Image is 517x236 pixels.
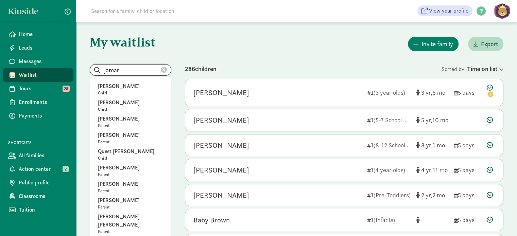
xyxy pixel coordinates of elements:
div: [object Object] [416,190,449,200]
div: 1 [367,165,411,175]
a: View your profile [417,5,472,16]
a: Classrooms [3,189,73,203]
span: 28 [63,86,70,92]
div: 1 [367,88,411,97]
p: Parent [98,123,163,128]
div: Kymari Dooley [193,140,249,151]
span: 8 [421,141,433,149]
p: Parent [98,204,163,210]
span: View your profile [429,7,468,15]
input: Search list... [90,65,171,75]
span: (Pre-Toddlers) [374,191,411,199]
div: 5 days [454,190,481,200]
span: (8-12 School Age) [374,141,418,149]
button: Invite family [408,37,459,51]
p: [PERSON_NAME] [98,131,163,139]
div: 1 [367,141,411,150]
span: (5-7 School Age) [374,116,415,124]
span: (Infants) [374,216,395,224]
span: Enrollments [19,98,68,106]
div: Sorted by [442,64,503,73]
span: All families [19,151,68,160]
a: Public profile [3,176,73,189]
div: Time on list [467,64,503,73]
span: Waitlist [19,71,68,79]
span: 6 [432,89,445,96]
span: 3 [421,89,432,96]
div: 5 days [454,141,481,150]
div: 1 [367,115,411,125]
a: Tuition [3,203,73,217]
div: 5 days [454,215,481,224]
p: Parent [98,139,163,145]
div: Zaylee Powell [193,87,249,98]
div: Baby Brown [193,215,230,225]
span: Tours [19,85,68,93]
h1: My waitlist [90,35,171,49]
p: Parent [98,188,163,194]
div: [object Object] [416,115,449,125]
span: (4 year olds) [374,166,405,174]
div: [object Object] [416,215,449,224]
div: [object Object] [416,141,449,150]
p: Child [98,107,163,112]
a: Leads [3,41,73,55]
span: Export [481,39,498,49]
p: [PERSON_NAME] [98,82,163,90]
p: Parent [98,172,163,177]
p: [PERSON_NAME] [PERSON_NAME] [98,213,163,229]
div: 1 [367,190,411,200]
a: All families [3,149,73,162]
span: (3 year olds) [374,89,405,96]
a: Action center 2 [3,162,73,176]
p: [PERSON_NAME] [98,164,163,172]
div: 286 children [185,64,442,73]
span: 4 [421,166,433,174]
span: Messages [19,57,68,66]
div: Benjamin Ridley [193,115,249,126]
span: Payments [19,112,68,120]
a: Home [3,28,73,41]
a: Messages [3,55,73,68]
span: 2 [432,191,445,199]
span: 1 [433,141,445,149]
span: Invite family [421,39,453,49]
div: 1 [367,215,411,224]
div: 5 days [454,165,481,175]
div: Caleigh Bell [193,190,249,201]
span: Action center [19,165,68,173]
p: [PERSON_NAME] [98,180,163,188]
div: [object Object] [416,165,449,175]
p: Child [98,90,163,96]
p: Quest [PERSON_NAME] [98,147,163,156]
iframe: Chat Widget [483,203,517,236]
p: [PERSON_NAME] [98,115,163,123]
p: Child [98,156,163,161]
span: 2 [421,191,432,199]
p: [PERSON_NAME] [98,196,163,204]
p: Parent [98,229,163,234]
input: Search for a family, child or location [87,4,278,18]
button: Export [468,37,503,51]
span: 11 [433,166,448,174]
span: Home [19,30,68,38]
a: Payments [3,109,73,123]
div: 5 days [454,88,481,97]
span: 2 [63,166,69,172]
p: [PERSON_NAME] [98,98,163,107]
a: Waitlist [3,68,73,82]
span: Public profile [19,179,68,187]
div: Xzavier Dooley [193,165,249,176]
span: Leads [19,44,68,52]
a: Enrollments [3,95,73,109]
div: [object Object] [416,88,449,97]
span: Tuition [19,206,68,214]
span: Classrooms [19,192,68,200]
span: 5 [421,116,432,124]
span: 10 [432,116,448,124]
a: Tours 28 [3,82,73,95]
